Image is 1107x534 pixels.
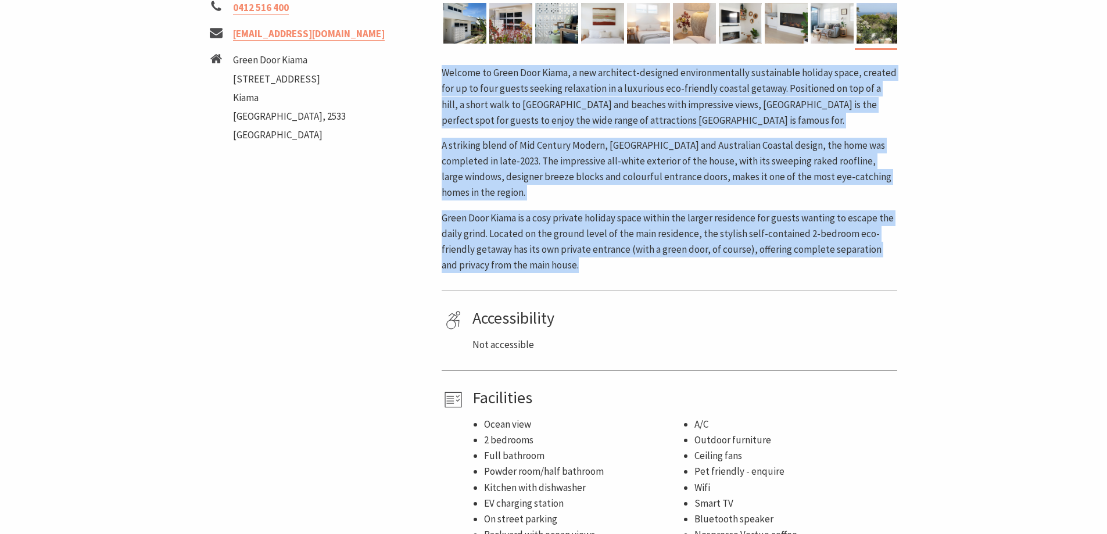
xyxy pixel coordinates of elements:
a: [EMAIL_ADDRESS][DOMAIN_NAME] [233,27,385,41]
li: Bluetooth speaker [694,511,893,527]
p: A striking blend of Mid Century Modern, [GEOGRAPHIC_DATA] and Australian Coastal design, the home... [442,138,897,201]
li: On street parking [484,511,683,527]
p: Not accessible [472,337,893,353]
li: Pet friendly - enquire [694,464,893,479]
li: [GEOGRAPHIC_DATA] [233,127,346,143]
li: Ocean view [484,417,683,432]
li: Outdoor furniture [694,432,893,448]
li: Ceiling fans [694,448,893,464]
li: Kitchen with dishwasher [484,480,683,496]
li: Full bathroom [484,448,683,464]
li: [GEOGRAPHIC_DATA], 2533 [233,109,346,124]
h4: Facilities [472,388,893,408]
li: Green Door Kiama [233,52,346,68]
li: EV charging station [484,496,683,511]
li: Powder room/half bathroom [484,464,683,479]
li: 2 bedrooms [484,432,683,448]
a: 0412 516 400 [233,1,289,15]
li: Wifi [694,480,893,496]
li: Smart TV [694,496,893,511]
p: Green Door Kiama is a cosy private holiday space within the larger residence for guests wanting t... [442,210,897,274]
p: Welcome to Green Door Kiama, a new architect-designed environmentally sustainable holiday space, ... [442,65,897,128]
li: [STREET_ADDRESS] [233,71,346,87]
li: A/C [694,417,893,432]
h4: Accessibility [472,309,893,328]
li: Kiama [233,90,346,106]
